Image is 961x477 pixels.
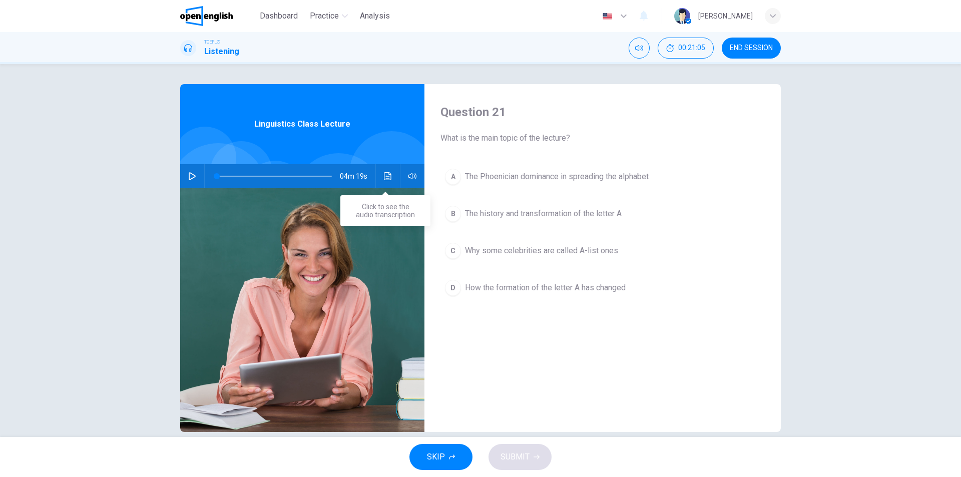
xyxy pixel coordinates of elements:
span: The Phoenician dominance in spreading the alphabet [465,171,649,183]
button: AThe Phoenician dominance in spreading the alphabet [440,164,765,189]
span: Practice [310,10,339,22]
img: en [601,13,614,20]
span: Linguistics Class Lecture [254,118,350,130]
h4: Question 21 [440,104,765,120]
img: Profile picture [674,8,690,24]
div: Click to see the audio transcription [340,195,430,226]
span: What is the main topic of the lecture? [440,132,765,144]
button: Practice [306,7,352,25]
img: OpenEnglish logo [180,6,233,26]
button: SKIP [409,444,472,470]
div: Mute [629,38,650,59]
div: A [445,169,461,185]
button: 00:21:05 [658,38,714,59]
div: C [445,243,461,259]
div: Hide [658,38,714,59]
span: SKIP [427,450,445,464]
h1: Listening [204,46,239,58]
div: D [445,280,461,296]
span: Why some celebrities are called A-list ones [465,245,618,257]
span: Analysis [360,10,390,22]
button: Dashboard [256,7,302,25]
button: END SESSION [722,38,781,59]
div: B [445,206,461,222]
button: BThe history and transformation of the letter A [440,201,765,226]
span: Dashboard [260,10,298,22]
button: Analysis [356,7,394,25]
img: Linguistics Class Lecture [180,188,424,432]
button: CWhy some celebrities are called A-list ones [440,238,765,263]
a: OpenEnglish logo [180,6,256,26]
span: END SESSION [730,44,773,52]
span: 04m 19s [340,164,375,188]
div: [PERSON_NAME] [698,10,753,22]
button: DHow the formation of the letter A has changed [440,275,765,300]
span: The history and transformation of the letter A [465,208,622,220]
span: How the formation of the letter A has changed [465,282,626,294]
button: Click to see the audio transcription [380,164,396,188]
span: 00:21:05 [678,44,705,52]
span: TOEFL® [204,39,220,46]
